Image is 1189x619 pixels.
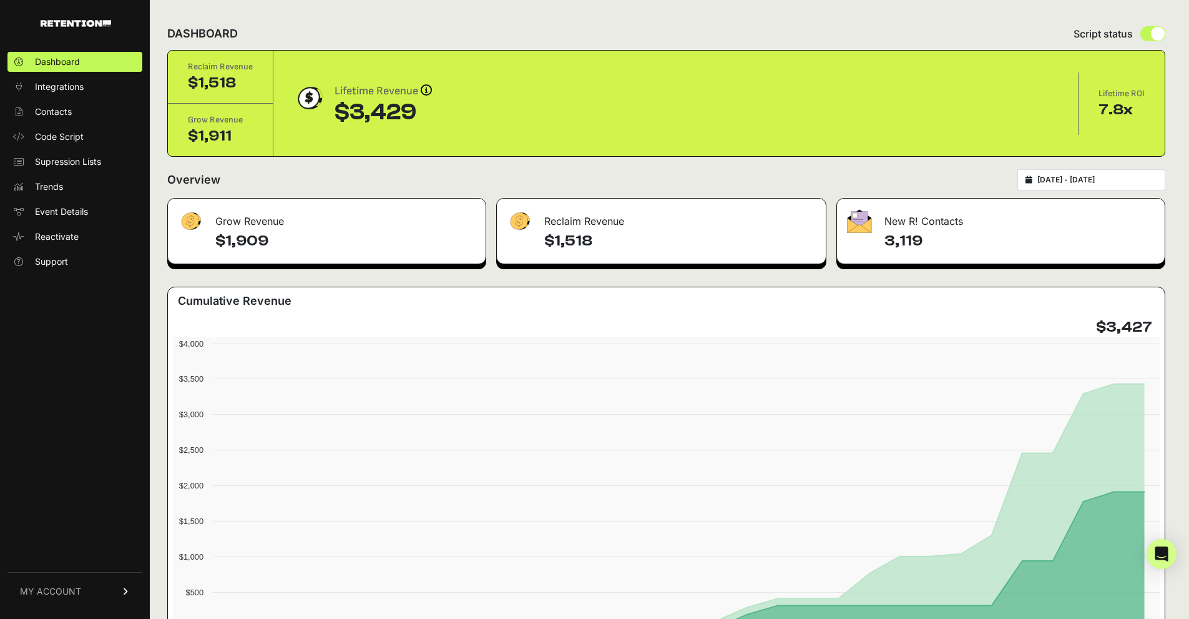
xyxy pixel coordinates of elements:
[167,25,238,42] h2: DASHBOARD
[837,199,1165,236] div: New R! Contacts
[35,255,68,268] span: Support
[35,156,101,168] span: Supression Lists
[188,73,253,93] div: $1,518
[179,374,203,384] text: $3,500
[35,131,84,143] span: Code Script
[35,106,72,118] span: Contacts
[497,199,826,236] div: Reclaim Revenue
[335,82,432,100] div: Lifetime Revenue
[168,199,486,236] div: Grow Revenue
[1074,26,1133,41] span: Script status
[507,209,532,234] img: fa-dollar-13500eef13a19c4ab2b9ed9ad552e47b0d9fc28b02b83b90ba0e00f96d6372e9.png
[179,410,203,419] text: $3,000
[335,100,432,125] div: $3,429
[7,102,142,122] a: Contacts
[293,82,325,114] img: dollar-coin-05c43ed7efb7bc0c12610022525b4bbbb207c7efeef5aecc26f025e68dcafac9.png
[7,202,142,222] a: Event Details
[41,20,111,27] img: Retention.com
[179,445,203,455] text: $2,500
[215,231,476,251] h4: $1,909
[7,77,142,97] a: Integrations
[35,181,63,193] span: Trends
[7,572,142,610] a: MY ACCOUNT
[179,481,203,490] text: $2,000
[7,252,142,272] a: Support
[1147,539,1177,569] div: Open Intercom Messenger
[1096,317,1152,337] h4: $3,427
[188,114,253,126] div: Grow Revenue
[35,81,84,93] span: Integrations
[20,585,81,598] span: MY ACCOUNT
[1098,87,1145,100] div: Lifetime ROI
[847,209,872,233] img: fa-envelope-19ae18322b30453b285274b1b8af3d052b27d846a4fbe8435d1a52b978f639a2.png
[179,517,203,526] text: $1,500
[186,588,203,597] text: $500
[1098,100,1145,120] div: 7.8x
[167,171,220,189] h2: Overview
[884,231,1155,251] h4: 3,119
[7,227,142,247] a: Reactivate
[178,292,291,310] h3: Cumulative Revenue
[188,61,253,73] div: Reclaim Revenue
[179,339,203,349] text: $4,000
[7,177,142,197] a: Trends
[7,127,142,147] a: Code Script
[7,52,142,72] a: Dashboard
[35,56,80,68] span: Dashboard
[179,552,203,562] text: $1,000
[544,231,816,251] h4: $1,518
[178,209,203,234] img: fa-dollar-13500eef13a19c4ab2b9ed9ad552e47b0d9fc28b02b83b90ba0e00f96d6372e9.png
[35,206,88,218] span: Event Details
[7,152,142,172] a: Supression Lists
[188,126,253,146] div: $1,911
[35,230,79,243] span: Reactivate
